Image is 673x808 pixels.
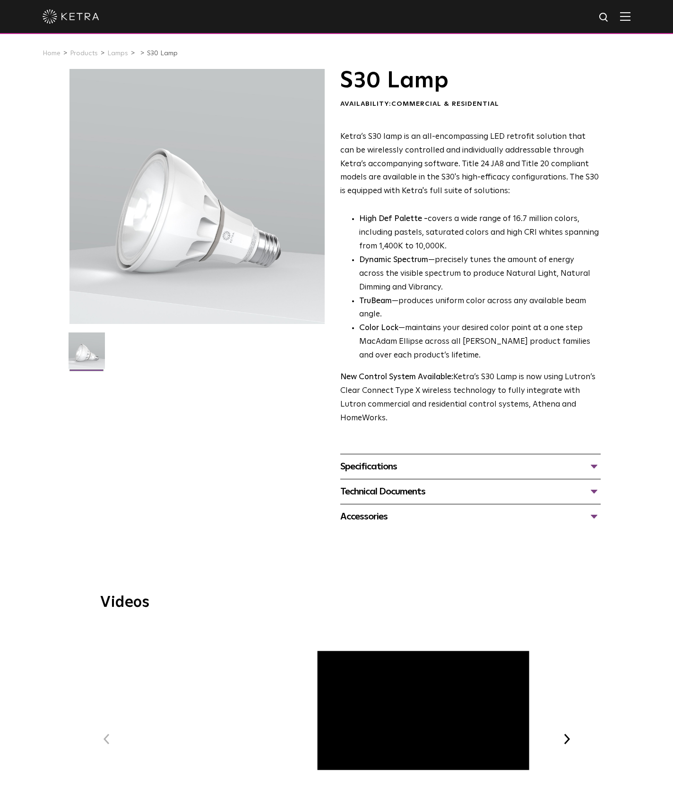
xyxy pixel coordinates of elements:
[100,595,573,610] h3: Videos
[561,733,573,745] button: Next
[100,733,112,745] button: Previous
[43,9,99,24] img: ketra-logo-2019-white
[340,371,601,425] p: Ketra’s S30 Lamp is now using Lutron’s Clear Connect Type X wireless technology to fully integrat...
[147,50,178,57] a: S30 Lamp
[340,100,601,109] div: Availability:
[70,50,98,57] a: Products
[359,215,428,223] strong: High Def Palette -
[359,295,601,322] li: —produces uniform color across any available beam angle.
[340,133,599,196] span: Ketra’s S30 lamp is an all-encompassing LED retrofit solution that can be wirelessly controlled a...
[107,50,128,57] a: Lamps
[359,324,398,332] strong: Color Lock
[359,213,601,254] p: covers a wide range of 16.7 million colors, including pastels, saturated colors and high CRI whit...
[340,69,601,93] h1: S30 Lamp
[43,50,60,57] a: Home
[340,373,453,381] strong: New Control System Available:
[359,297,392,305] strong: TruBeam
[391,101,499,107] span: Commercial & Residential
[69,332,105,376] img: S30-Lamp-Edison-2021-Web-Square
[620,12,630,21] img: Hamburger%20Nav.svg
[359,256,428,264] strong: Dynamic Spectrum
[359,322,601,363] li: —maintains your desired color point at a one step MacAdam Ellipse across all [PERSON_NAME] produc...
[359,254,601,295] li: —precisely tunes the amount of energy across the visible spectrum to produce Natural Light, Natur...
[340,484,601,499] div: Technical Documents
[340,509,601,524] div: Accessories
[598,12,610,24] img: search icon
[340,459,601,474] div: Specifications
